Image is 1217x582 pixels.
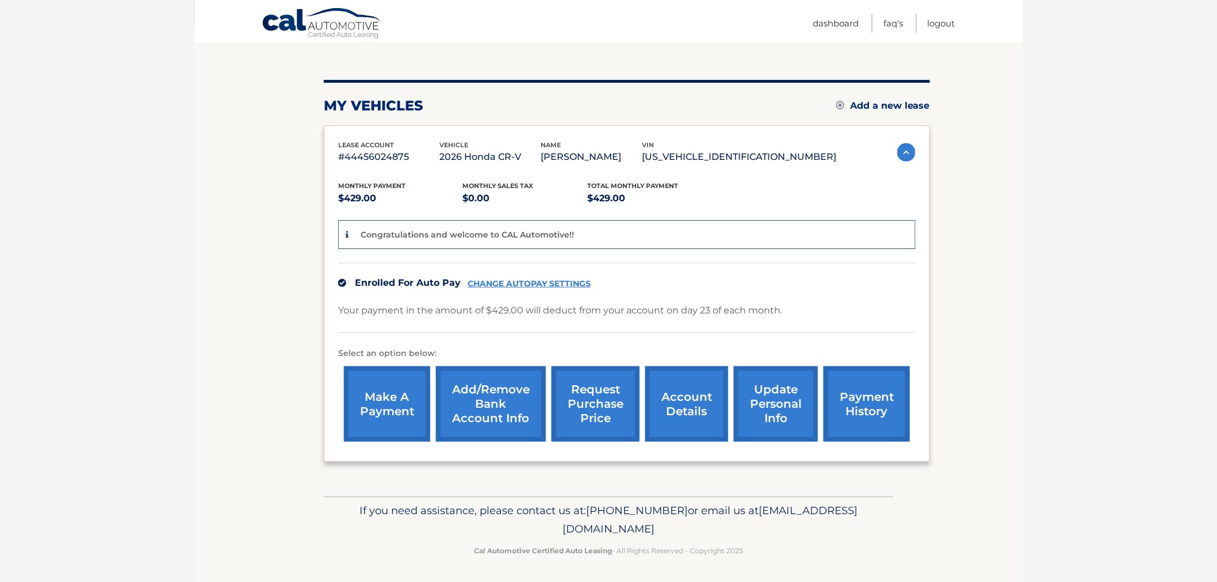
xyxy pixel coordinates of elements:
[468,279,591,289] a: CHANGE AUTOPAY SETTINGS
[436,366,546,442] a: Add/Remove bank account info
[642,141,654,149] span: vin
[338,149,439,165] p: #44456024875
[586,504,688,517] span: [PHONE_NUMBER]
[439,141,468,149] span: vehicle
[836,100,930,112] a: Add a new lease
[897,143,916,162] img: accordion-active.svg
[587,190,712,206] p: $429.00
[463,182,534,190] span: Monthly sales Tax
[331,545,886,557] p: - All Rights Reserved - Copyright 2025
[338,279,346,287] img: check.svg
[338,303,782,319] p: Your payment in the amount of $429.00 will deduct from your account on day 23 of each month.
[883,14,903,33] a: FAQ's
[474,546,612,555] strong: Cal Automotive Certified Auto Leasing
[338,347,916,361] p: Select an option below:
[344,366,430,442] a: make a payment
[541,141,561,149] span: name
[439,149,541,165] p: 2026 Honda CR-V
[262,7,382,41] a: Cal Automotive
[836,101,844,109] img: add.svg
[587,182,678,190] span: Total Monthly Payment
[331,501,886,538] p: If you need assistance, please contact us at: or email us at
[734,366,818,442] a: update personal info
[338,141,394,149] span: lease account
[928,14,955,33] a: Logout
[824,366,910,442] a: payment history
[355,277,461,288] span: Enrolled For Auto Pay
[552,366,640,442] a: request purchase price
[645,366,728,442] a: account details
[541,149,642,165] p: [PERSON_NAME]
[813,14,859,33] a: Dashboard
[463,190,588,206] p: $0.00
[361,229,574,240] p: Congratulations and welcome to CAL Automotive!!
[324,97,423,114] h2: my vehicles
[338,190,463,206] p: $429.00
[338,182,405,190] span: Monthly Payment
[642,149,836,165] p: [US_VEHICLE_IDENTIFICATION_NUMBER]
[562,504,858,535] span: [EMAIL_ADDRESS][DOMAIN_NAME]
